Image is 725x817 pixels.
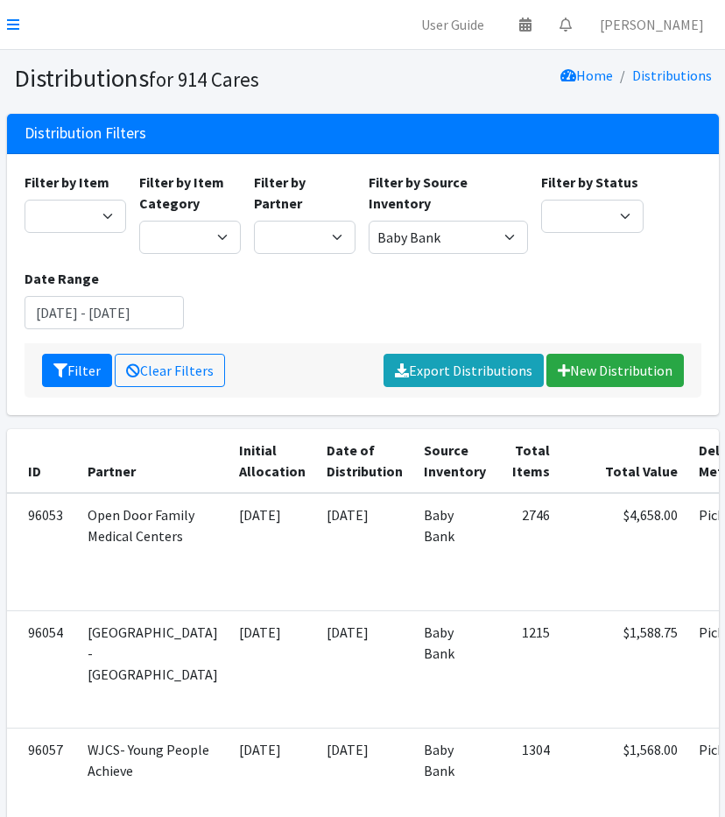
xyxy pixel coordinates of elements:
[139,172,241,214] label: Filter by Item Category
[369,172,528,214] label: Filter by Source Inventory
[25,124,146,143] h3: Distribution Filters
[316,429,413,493] th: Date of Distribution
[496,493,560,611] td: 2746
[384,354,544,387] a: Export Distributions
[7,493,77,611] td: 96053
[413,610,496,728] td: Baby Bank
[560,429,688,493] th: Total Value
[7,610,77,728] td: 96054
[560,67,613,84] a: Home
[254,172,355,214] label: Filter by Partner
[541,172,638,193] label: Filter by Status
[25,296,184,329] input: January 1, 2011 - December 31, 2011
[413,429,496,493] th: Source Inventory
[316,493,413,611] td: [DATE]
[496,610,560,728] td: 1215
[77,610,229,728] td: [GEOGRAPHIC_DATA] - [GEOGRAPHIC_DATA]
[560,493,688,611] td: $4,658.00
[42,354,112,387] button: Filter
[77,429,229,493] th: Partner
[229,493,316,611] td: [DATE]
[7,429,77,493] th: ID
[25,172,109,193] label: Filter by Item
[77,493,229,611] td: Open Door Family Medical Centers
[229,610,316,728] td: [DATE]
[14,63,356,94] h1: Distributions
[546,354,684,387] a: New Distribution
[560,610,688,728] td: $1,588.75
[316,610,413,728] td: [DATE]
[496,429,560,493] th: Total Items
[115,354,225,387] a: Clear Filters
[25,268,99,289] label: Date Range
[632,67,712,84] a: Distributions
[586,7,718,42] a: [PERSON_NAME]
[407,7,498,42] a: User Guide
[149,67,259,92] small: for 914 Cares
[413,493,496,611] td: Baby Bank
[229,429,316,493] th: Initial Allocation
